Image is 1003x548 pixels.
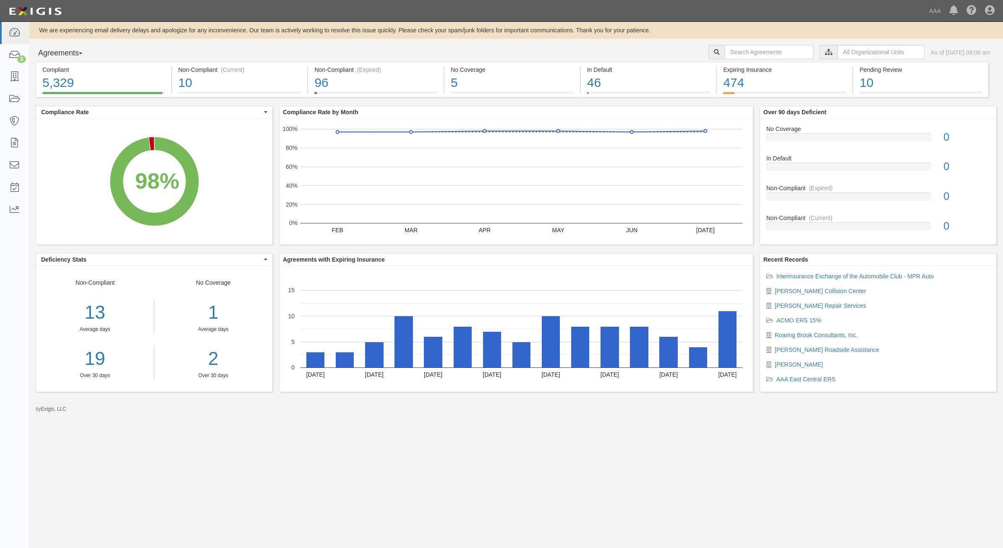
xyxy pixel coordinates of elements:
[36,326,154,333] div: Average days
[552,227,565,233] text: MAY
[763,109,826,115] b: Over 90 days Deficient
[172,92,308,99] a: Non-Compliant(Current)10
[859,74,982,92] div: 10
[776,317,821,324] a: ACMO ERS 15%
[178,66,301,74] div: Non-Compliant (Current)
[286,144,298,151] text: 80%
[760,125,996,133] div: No Coverage
[775,346,879,353] a: [PERSON_NAME] Roadside Assistance
[291,364,295,371] text: 0
[286,182,298,189] text: 40%
[966,6,977,16] i: Help Center - Complianz
[478,227,491,233] text: APR
[925,3,945,19] a: AAA
[291,338,295,345] text: 5
[29,26,1003,34] div: We are experiencing email delivery delays and apologize for any inconvenience. Our team is active...
[766,214,990,237] a: Non-Compliant(Current)0
[161,326,266,333] div: Average days
[776,273,934,280] a: Interinsurance Exchange of the Automobile Club - MPR Auto
[36,372,154,379] div: Over 30 days
[766,184,990,214] a: Non-Compliant(Expired)0
[36,254,272,265] button: Deficiency Stats
[178,74,301,92] div: 10
[760,214,996,222] div: Non-Compliant
[937,219,996,234] div: 0
[161,372,266,379] div: Over 30 days
[41,108,262,116] span: Compliance Rate
[282,126,298,132] text: 100%
[161,346,266,372] a: 2
[853,92,989,99] a: Pending Review10
[41,255,262,264] span: Deficiency Stats
[760,154,996,163] div: In Default
[36,92,171,99] a: Compliant5,329
[286,201,298,207] text: 20%
[36,278,154,379] div: Non-Compliant
[723,74,846,92] div: 474
[775,302,866,309] a: [PERSON_NAME] Repair Services
[696,227,715,233] text: [DATE]
[6,4,64,19] img: logo-5460c22ac91f19d4615b14bd174203de0afe785f0fc80cf4dbbc73dc1793850b.png
[809,184,833,192] div: (Expired)
[42,74,165,92] div: 5,329
[587,74,710,92] div: 46
[444,92,580,99] a: No Coverage5
[288,287,295,294] text: 15
[937,189,996,204] div: 0
[659,371,678,378] text: [DATE]
[279,266,753,392] svg: A chart.
[283,256,385,263] b: Agreements with Expiring Insurance
[221,66,244,74] div: (Current)
[36,106,272,118] button: Compliance Rate
[775,332,858,338] a: Roaring Brook Consultants, Inc.
[809,214,832,222] div: (Current)
[17,55,26,63] div: 3
[161,299,266,326] div: 1
[760,184,996,192] div: Non-Compliant
[766,154,990,184] a: In Default0
[36,406,66,413] small: by
[723,66,846,74] div: Expiring Insurance
[286,163,298,170] text: 60%
[587,66,710,74] div: In Default
[775,361,823,368] a: [PERSON_NAME]
[332,227,343,233] text: FEB
[451,66,574,74] div: No Coverage
[283,109,358,115] b: Compliance Rate by Month
[931,48,990,57] div: As of [DATE] 08:06 am
[289,220,298,226] text: 0%
[451,74,574,92] div: 5
[288,312,295,319] text: 10
[725,45,813,59] input: Search Agreements
[306,371,325,378] text: [DATE]
[135,165,179,197] div: 98%
[601,371,619,378] text: [DATE]
[365,371,384,378] text: [DATE]
[41,406,66,412] a: Exigis, LLC
[775,288,866,294] a: [PERSON_NAME] Collision Center
[424,371,442,378] text: [DATE]
[42,66,165,74] div: Compliant
[718,371,737,378] text: [DATE]
[36,45,99,62] button: Agreements
[314,74,437,92] div: 96
[36,346,154,372] a: 19
[717,92,852,99] a: Expiring Insurance474
[483,371,501,378] text: [DATE]
[542,371,560,378] text: [DATE]
[838,45,925,59] input: All Organizational Units
[405,227,418,233] text: MAR
[36,299,154,326] div: 13
[766,125,990,155] a: No Coverage0
[581,92,716,99] a: In Default46
[776,376,836,383] a: AAA East Central ERS
[763,256,808,263] b: Recent Records
[154,278,273,379] div: No Coverage
[279,118,753,244] svg: A chart.
[357,66,381,74] div: (Expired)
[937,130,996,145] div: 0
